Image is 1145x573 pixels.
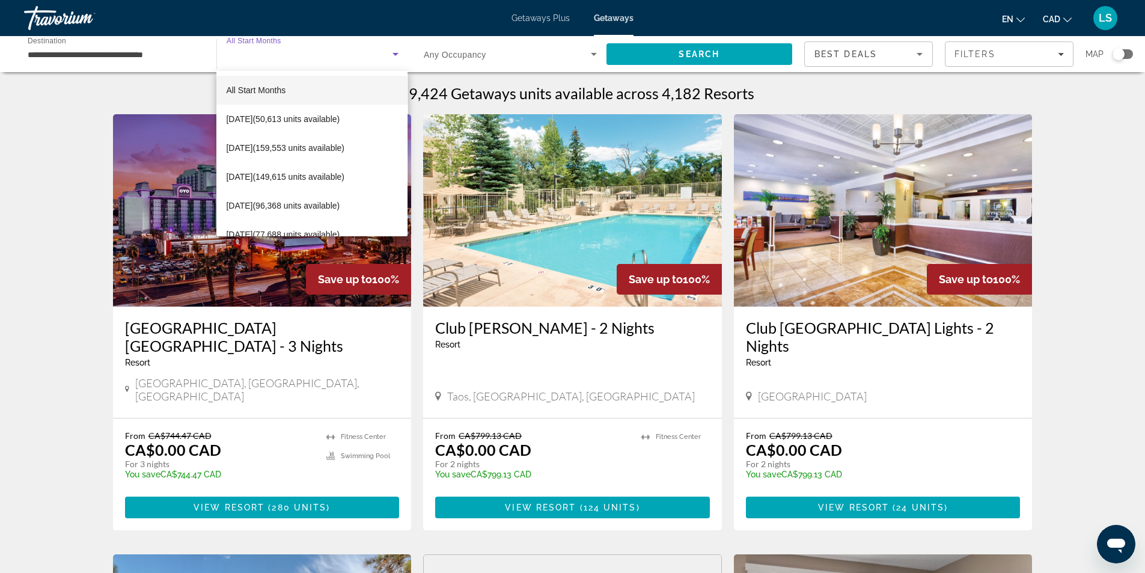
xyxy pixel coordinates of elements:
span: [DATE] (77,688 units available) [226,227,340,242]
span: [DATE] (159,553 units available) [226,141,344,155]
span: All Start Months [226,85,285,95]
iframe: Button to launch messaging window [1097,525,1135,563]
span: [DATE] (96,368 units available) [226,198,340,213]
span: [DATE] (149,615 units available) [226,170,344,184]
span: [DATE] (50,613 units available) [226,112,340,126]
